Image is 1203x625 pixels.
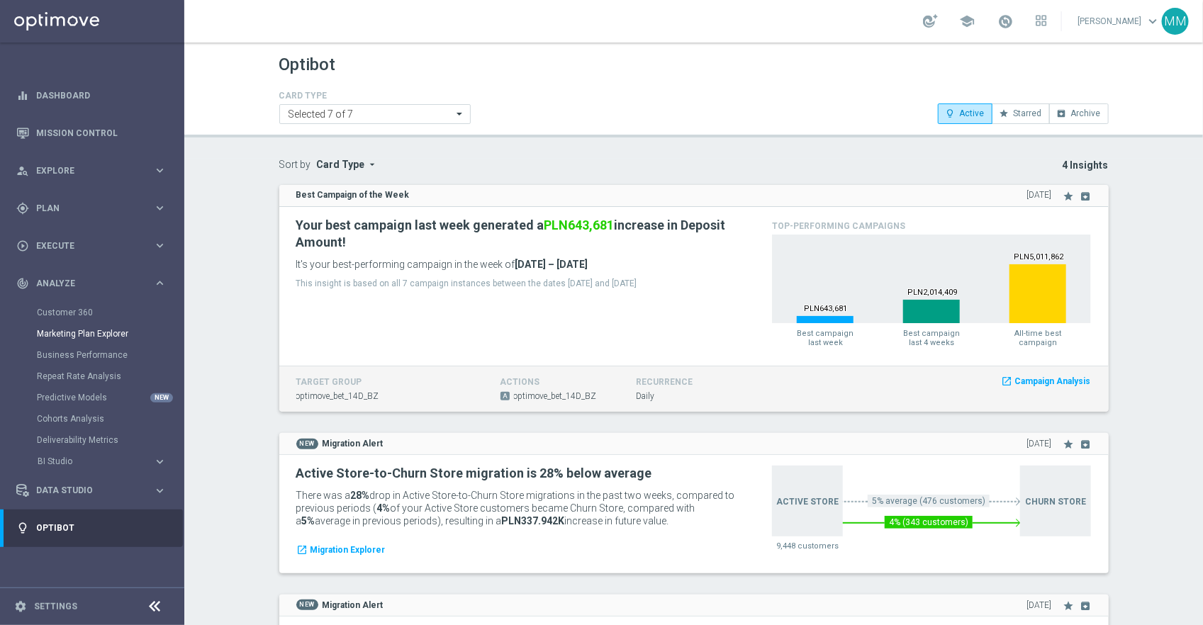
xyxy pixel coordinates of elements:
i: keyboard_arrow_right [153,484,167,497]
span: Analyze [36,279,153,288]
span: Starred [1014,108,1042,118]
span: PLN643,681 [544,218,615,232]
div: Customer 360 [37,302,183,323]
div: Analyze [16,277,153,290]
b: 28% [351,490,370,501]
div: Explore [16,164,153,177]
button: lightbulb Optibot [16,522,167,534]
i: keyboard_arrow_right [153,455,167,468]
button: gps_fixed Plan keyboard_arrow_right [16,203,167,214]
i: launch [1002,376,1013,388]
div: BI Studio [37,451,183,472]
h4: actions [500,377,615,387]
span: keyboard_arrow_down [1145,13,1160,29]
div: BI Studio [38,457,153,466]
i: equalizer [16,89,29,102]
span: optimove_bet_14D_BZ [296,390,379,402]
span: Best campaign last 4 weeks [903,329,960,347]
p: 4 Insights [492,159,1109,171]
span: Migration Explorer [310,544,386,556]
span: Explore [36,167,153,175]
div: NEW [150,393,173,402]
div: MM [1162,8,1189,35]
span: optimove_bet_14D_BZ [514,390,597,402]
button: archive [1077,432,1092,450]
h2: Your best campaign last week generated a increase in Deposit Amount! [296,217,741,251]
span: [DATE] [1027,438,1052,450]
div: Predictive Models [37,387,183,408]
div: Optibot [16,509,167,547]
button: person_search Explore keyboard_arrow_right [16,165,167,176]
i: play_circle_outline [16,240,29,252]
strong: Best Campaign of the Week [296,190,410,200]
span: NEW [296,439,319,449]
b: 4% [377,502,391,514]
button: BI Studio keyboard_arrow_right [37,456,167,467]
h4: Top-Performing Campaigns [772,221,1091,231]
button: play_circle_outline Execute keyboard_arrow_right [16,240,167,252]
i: archive [1080,439,1092,450]
span: Active [960,108,985,118]
i: archive [1080,600,1092,612]
i: settings [14,600,27,613]
p: 4% (343 customers) [885,516,973,529]
i: star [1063,600,1075,612]
a: Predictive Models [37,392,147,403]
div: Business Performance [37,344,183,366]
h4: recurrence [637,377,751,387]
button: star [1063,184,1075,202]
span: Best campaign last week [797,329,854,347]
button: track_changes Analyze keyboard_arrow_right [16,278,167,289]
button: archive [1077,184,1092,202]
h2: Active Store-to-Churn Store migration is 28% below average [296,465,741,482]
p: 9,448 customers [772,540,843,553]
span: A [500,392,510,400]
i: archive [1057,108,1067,118]
div: Data Studio [16,484,153,497]
span: Execute [36,242,153,250]
i: keyboard_arrow_right [153,201,167,215]
text: PLN2,014,409 [907,288,957,297]
div: Execute [16,240,153,252]
i: gps_fixed [16,202,29,215]
span: Data Studio [36,486,153,495]
p: It's your best-performing campaign in the week of [296,258,741,271]
label: Sort by [279,159,311,171]
span: Selected 7 of 7 [285,108,357,120]
b: 5% [302,515,315,527]
i: lightbulb_outline [946,108,956,118]
span: Card Type [317,159,365,170]
a: Optibot [36,509,167,547]
div: Cohorts Analysis [37,408,183,429]
h4: Active Store [772,497,843,507]
span: BI Studio [38,457,139,466]
strong: Migration Alert [322,439,383,449]
span: school [959,13,975,29]
div: Dashboard [16,77,167,114]
i: track_changes [16,277,29,290]
span: Archive [1071,108,1101,118]
div: Deliverability Metrics [37,429,183,451]
button: equalizer Dashboard [16,90,167,101]
strong: Migration Alert [322,600,383,610]
a: Business Performance [37,349,147,361]
span: NEW [296,599,319,610]
span: All-time best campaign [1009,329,1066,347]
a: Dashboard [36,77,167,114]
i: lightbulb [16,522,29,534]
p: There was a drop in Active Store-to-Churn Store migrations in the past two weeks, compared to pre... [296,489,741,527]
p: 5% average (476 customers) [868,495,990,507]
div: Plan [16,202,153,215]
i: keyboard_arrow_right [153,276,167,290]
i: keyboard_arrow_right [153,164,167,177]
span: [DATE] [1027,599,1052,612]
i: star [1063,191,1075,202]
a: Settings [34,602,77,611]
div: Repeat Rate Analysis [37,366,183,387]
